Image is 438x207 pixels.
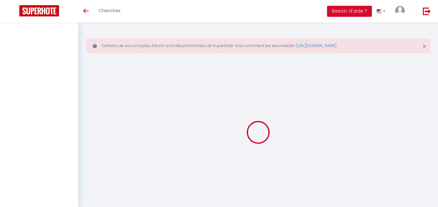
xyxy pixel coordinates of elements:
img: logout [423,7,431,15]
a: [URL][DOMAIN_NAME] [296,43,336,48]
button: Besoin d'aide ? [327,6,372,17]
div: Certains de vos comptes Airbnb sont désynchronisés de SuperHote. Voici comment les reconnecter : [86,38,430,53]
button: Close [423,44,426,49]
img: Super Booking [19,5,59,16]
span: Chercher [98,7,121,14]
img: ... [395,6,405,15]
span: × [423,42,426,50]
